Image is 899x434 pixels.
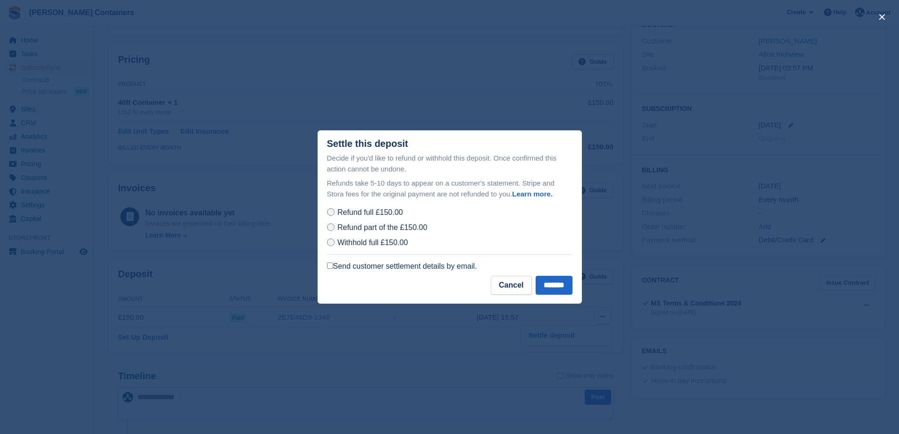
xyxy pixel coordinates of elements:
[327,178,572,199] p: Refunds take 5-10 days to appear on a customer's statement. Stripe and Stora fees for the origina...
[327,263,333,269] input: Send customer settlement details by email.
[874,9,890,25] button: close
[327,238,335,246] input: Withhold full £150.00
[327,223,335,231] input: Refund part of the £150.00
[337,208,403,216] span: Refund full £150.00
[327,153,572,174] p: Decide if you'd like to refund or withhold this deposit. Once confirmed this action cannot be und...
[491,276,531,295] button: Cancel
[327,208,335,216] input: Refund full £150.00
[327,138,408,149] div: Settle this deposit
[512,190,553,198] a: Learn more.
[327,262,477,271] label: Send customer settlement details by email.
[337,238,408,247] span: Withhold full £150.00
[337,223,427,231] span: Refund part of the £150.00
